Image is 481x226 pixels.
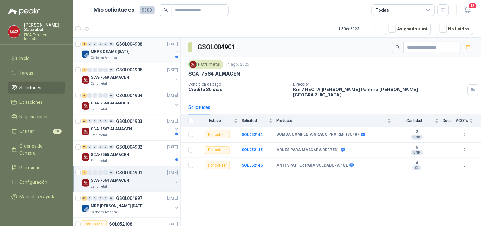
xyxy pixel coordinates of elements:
span: Solicitud [242,118,268,123]
th: Solicitud [242,115,276,127]
a: SOL052144 [242,132,263,137]
div: 0 [98,145,103,149]
a: Negociaciones [8,111,65,123]
span: 9303 [140,6,155,14]
div: 0 [109,119,114,123]
p: GSOL004903 [116,119,142,123]
div: 0 [98,42,103,46]
span: Configuración [20,179,48,186]
div: 0 [109,42,114,46]
button: 13 [462,4,473,16]
div: 1 - 50 de 6323 [339,24,380,34]
a: Tareas [8,67,65,79]
a: Configuración [8,176,65,188]
div: 15 [82,42,87,46]
a: 7 0 0 0 0 0 GSOL004905[DATE] Company LogoSCA-7569 ALMACENEstrumetal [82,66,179,86]
b: 6 [395,145,439,150]
div: 0 [98,196,103,201]
b: 0 [456,132,473,138]
span: Órdenes de Compra [20,143,59,156]
div: 0 [93,93,97,98]
a: 15 0 0 0 0 0 GSOL004908[DATE] Company LogoMRP CORAME [DATE]Cartones America [82,40,179,61]
img: Company Logo [82,179,89,187]
div: 0 [87,42,92,46]
p: GSOL004902 [116,145,142,149]
button: No Leídos [436,23,473,35]
span: Manuales y ayuda [20,193,56,200]
a: Solicitudes [8,82,65,94]
p: Cartones America [91,210,117,215]
p: Dirección [293,82,465,87]
div: 9 [82,93,87,98]
h1: Mis solicitudes [94,5,134,15]
span: search [164,8,168,12]
th: # COTs [456,115,481,127]
div: 0 [109,93,114,98]
img: Company Logo [82,153,89,161]
span: Negociaciones [20,113,49,120]
div: Solicitudes [188,104,210,111]
a: 9 0 0 0 0 0 GSOL004904[DATE] Company LogoSCA-7568 ALAMCENEstrumetal [82,92,179,112]
p: [DATE] [167,67,178,73]
span: Cantidad [395,118,434,123]
div: 0 [103,93,108,98]
img: Company Logo [82,102,89,110]
div: 0 [103,42,108,46]
div: 0 [103,145,108,149]
div: 0 [98,119,103,123]
a: Licitaciones [8,96,65,108]
span: Producto [276,118,386,123]
p: Km 7 RECTA [PERSON_NAME] Palmira , [PERSON_NAME][GEOGRAPHIC_DATA] [293,87,465,97]
th: Docs [443,115,456,127]
div: 6 [82,119,87,123]
th: Cantidad [395,115,443,127]
span: Remisiones [20,164,43,171]
p: SCA-7564 ALMACEN [188,70,240,77]
div: 0 [93,170,97,175]
a: 9 0 0 0 0 0 GSOL004902[DATE] Company LogoSCA-7565 ALMACENEstrumetal [82,143,179,163]
div: UND [411,135,423,140]
div: 0 [87,196,92,201]
p: SCA-7569 ALMACEN [91,75,129,81]
p: Crédito 30 días [188,87,288,92]
img: Company Logo [82,205,89,212]
div: 0 [103,170,108,175]
div: Por cotizar [205,162,230,169]
div: 0 [98,170,103,175]
a: SOL052146 [242,163,263,168]
b: ARNES PARA MASCARA REF.7581 [276,148,339,153]
b: ANTI SPATTER PARA SOLDADURA / GL [276,163,348,168]
div: Por cotizar [205,146,230,154]
b: 0 [456,163,473,169]
img: Company Logo [82,50,89,58]
b: 6 [395,161,439,166]
p: FISA Ferreteria Industrial [24,33,65,41]
div: Por cotizar [205,131,230,138]
img: Company Logo [190,61,197,68]
span: search [396,45,400,50]
a: 3 0 0 0 0 0 GSOL004901[DATE] Company LogoSCA-7564 ALMACENEstrumetal [82,169,179,189]
p: SCA-7564 ALMACEN [91,177,129,183]
p: [PERSON_NAME] Satizabal [24,23,65,32]
span: # COTs [456,118,468,123]
img: Company Logo [82,128,89,135]
div: 9 [82,145,87,149]
p: [DATE] [167,170,178,176]
b: 2 [395,130,439,135]
p: SCA-7567 ALAMACEN [91,126,132,132]
span: Licitaciones [20,99,43,106]
p: Estrumetal [91,81,107,86]
a: Manuales y ayuda [8,191,65,203]
p: Cartones America [91,56,117,61]
div: 0 [87,68,92,72]
div: 0 [98,93,103,98]
div: 32 [82,196,87,201]
div: 7 [82,68,87,72]
a: SOL052145 [242,148,263,152]
p: MRP CORAME [DATE] [91,49,129,55]
p: [DATE] [167,118,178,124]
div: 0 [103,68,108,72]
